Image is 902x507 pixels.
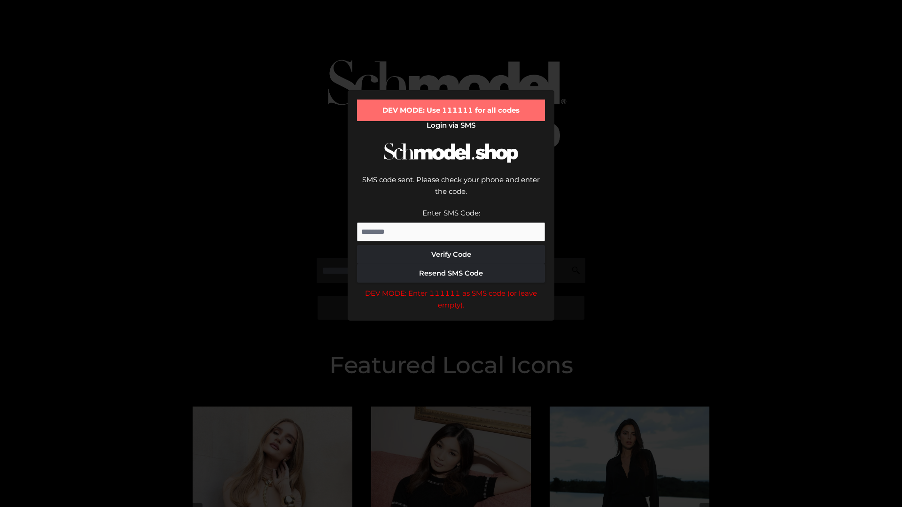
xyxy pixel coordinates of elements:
[357,174,545,207] div: SMS code sent. Please check your phone and enter the code.
[357,287,545,311] div: DEV MODE: Enter 111111 as SMS code (or leave empty).
[357,264,545,283] button: Resend SMS Code
[357,121,545,130] h2: Login via SMS
[357,245,545,264] button: Verify Code
[357,100,545,121] div: DEV MODE: Use 111111 for all codes
[422,208,480,217] label: Enter SMS Code:
[381,134,521,171] img: Schmodel Logo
